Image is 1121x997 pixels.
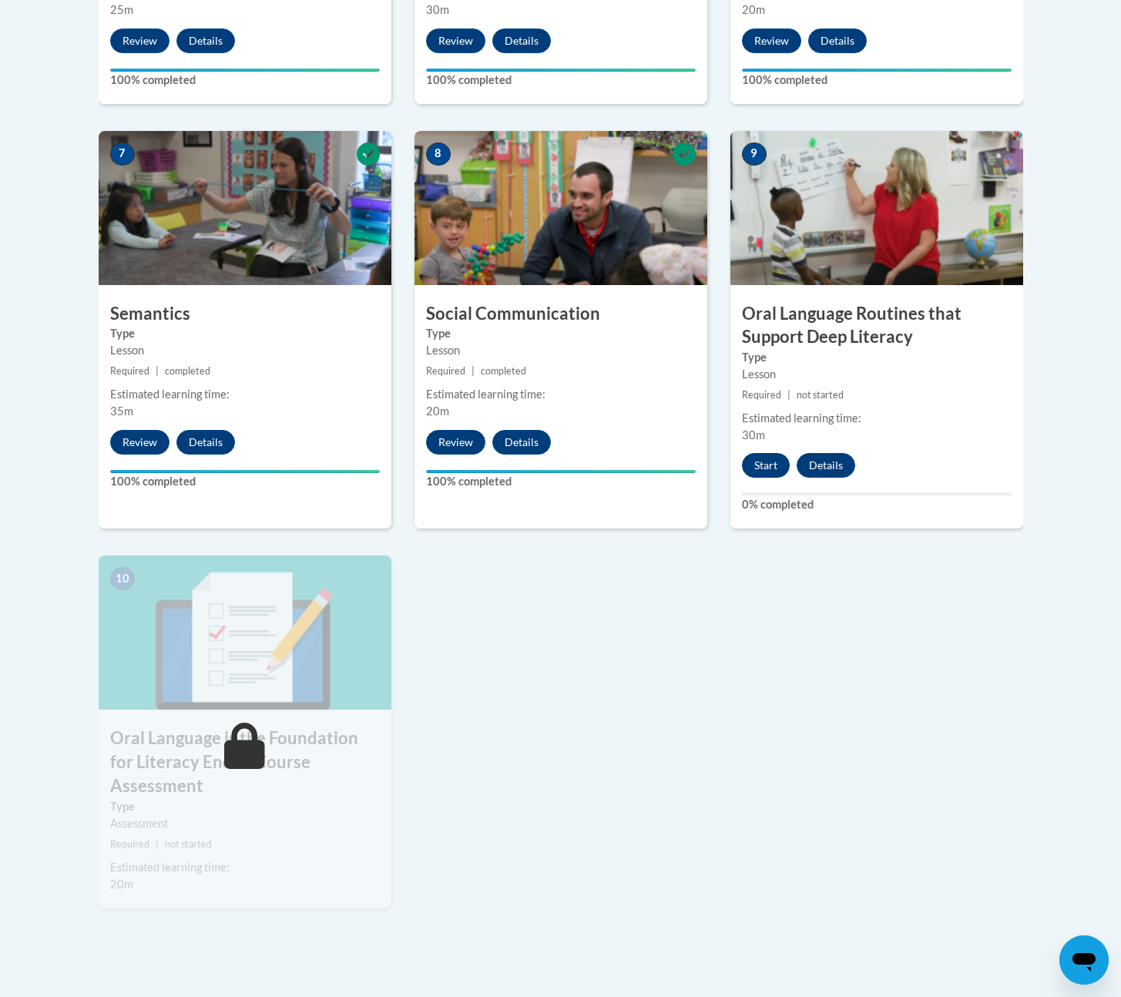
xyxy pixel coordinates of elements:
[730,131,1023,285] img: Course Image
[110,342,380,359] div: Lesson
[742,3,765,16] span: 20m
[110,29,169,53] button: Review
[1059,935,1109,985] iframe: Button to launch messaging window
[742,349,1012,366] label: Type
[110,69,380,72] div: Your progress
[426,325,696,342] label: Type
[176,29,235,53] button: Details
[165,365,210,377] span: completed
[110,325,380,342] label: Type
[165,838,212,850] span: not started
[156,838,159,850] span: |
[110,473,380,490] label: 100% completed
[426,72,696,89] label: 100% completed
[110,470,380,473] div: Your progress
[742,453,790,478] button: Start
[742,69,1012,72] div: Your progress
[742,428,765,441] span: 30m
[426,430,485,455] button: Review
[797,389,844,401] span: not started
[742,143,767,166] span: 9
[472,365,475,377] span: |
[99,302,391,326] h3: Semantics
[797,453,855,478] button: Details
[426,365,465,377] span: Required
[426,342,696,359] div: Lesson
[99,131,391,285] img: Course Image
[492,430,551,455] button: Details
[110,815,380,832] div: Assessment
[426,3,449,16] span: 30m
[426,386,696,403] div: Estimated learning time:
[426,473,696,490] label: 100% completed
[742,410,1012,427] div: Estimated learning time:
[481,365,526,377] span: completed
[426,69,696,72] div: Your progress
[742,72,1012,89] label: 100% completed
[176,430,235,455] button: Details
[426,470,696,473] div: Your progress
[415,302,707,326] h3: Social Communication
[742,29,801,53] button: Review
[156,365,159,377] span: |
[426,29,485,53] button: Review
[110,859,380,876] div: Estimated learning time:
[426,405,449,418] span: 20m
[426,143,451,166] span: 8
[742,389,781,401] span: Required
[492,29,551,53] button: Details
[110,878,133,891] span: 20m
[787,389,790,401] span: |
[110,567,135,590] span: 10
[110,365,149,377] span: Required
[110,405,133,418] span: 35m
[730,302,1023,350] h3: Oral Language Routines that Support Deep Literacy
[99,727,391,797] h3: Oral Language is the Foundation for Literacy End of Course Assessment
[99,556,391,710] img: Course Image
[110,386,380,403] div: Estimated learning time:
[110,72,380,89] label: 100% completed
[742,366,1012,383] div: Lesson
[110,798,380,815] label: Type
[110,430,169,455] button: Review
[110,3,133,16] span: 25m
[742,496,1012,513] label: 0% completed
[415,131,707,285] img: Course Image
[110,143,135,166] span: 7
[808,29,867,53] button: Details
[110,838,149,850] span: Required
